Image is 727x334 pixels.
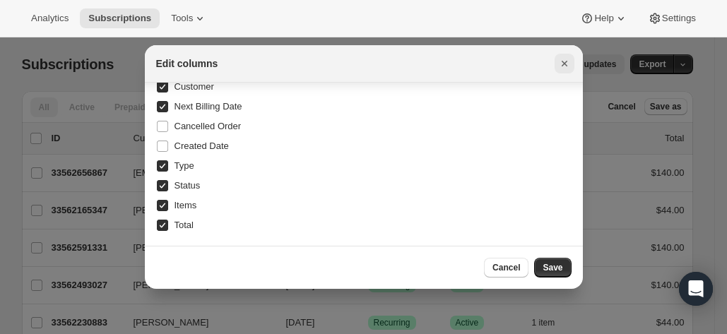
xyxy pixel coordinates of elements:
[679,272,713,306] div: Open Intercom Messenger
[492,262,520,273] span: Cancel
[639,8,704,28] button: Settings
[484,258,528,278] button: Cancel
[23,8,77,28] button: Analytics
[572,8,636,28] button: Help
[175,220,194,230] span: Total
[88,13,151,24] span: Subscriptions
[175,81,214,92] span: Customer
[162,8,215,28] button: Tools
[175,200,197,210] span: Items
[662,13,696,24] span: Settings
[534,258,571,278] button: Save
[175,180,201,191] span: Status
[156,56,218,71] h2: Edit columns
[80,8,160,28] button: Subscriptions
[175,101,242,112] span: Next Billing Date
[171,13,193,24] span: Tools
[175,160,194,171] span: Type
[175,121,242,131] span: Cancelled Order
[31,13,69,24] span: Analytics
[555,54,574,73] button: Close
[594,13,613,24] span: Help
[543,262,562,273] span: Save
[175,141,229,151] span: Created Date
